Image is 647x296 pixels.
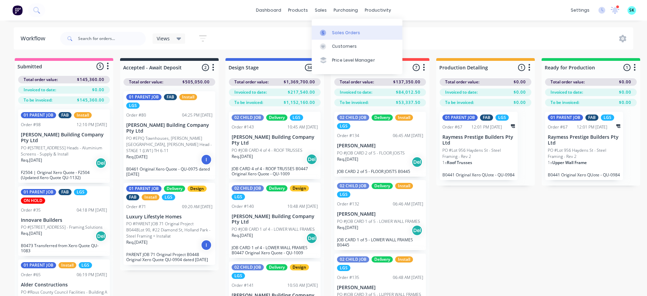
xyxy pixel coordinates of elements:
[337,285,423,291] p: [PERSON_NAME]
[567,5,593,15] div: settings
[12,5,23,15] img: Factory
[337,191,350,198] div: LGS
[285,5,311,15] div: products
[548,124,568,130] div: Order #67
[126,252,212,262] p: PARENT JOB 71 Original Project B0448 Original Xero Quote QU-0904 dated [DATE]
[284,79,315,85] span: $1,369,700.00
[232,282,254,288] div: Order #141
[59,112,72,118] div: FAB
[232,232,253,239] p: Req. [DATE]
[78,32,146,45] input: Search for orders...
[162,194,175,200] div: LGS
[445,79,479,85] span: Total order value:
[442,124,462,130] div: Order #67
[126,154,147,160] p: Req. [DATE]
[442,160,447,165] span: 1 x
[77,77,104,83] span: $145,360.00
[92,87,104,93] span: $0.00
[337,183,369,189] div: 02 CHILD JOB
[396,89,420,95] span: $84,012.50
[412,157,423,167] div: Del
[619,89,631,95] span: $0.00
[337,265,350,271] div: LGS
[284,99,315,106] span: $1,152,160.00
[21,112,56,118] div: 01 PARENT JOB
[287,282,318,288] div: 10:50 AM [DATE]
[495,115,509,121] div: LGS
[337,150,405,156] p: PO #JOB CARD 2 of 5 - FLOOR JOISTS
[514,89,526,95] span: $0.00
[124,183,215,265] div: 01 PARENT JOBDeliveryDesignFABInstallLGSOrder #7109:20 AM [DATE]Luxury Lifestyle HomesPO #PARENT ...
[514,99,526,106] span: $0.00
[442,134,515,146] p: Raymess Prestige Builders Pty Ltd
[287,124,318,130] div: 10:45 AM [DATE]
[372,183,393,189] div: Delivery
[157,35,170,42] span: Views
[21,230,42,237] p: Req. [DATE]
[21,170,107,180] p: F2504 | Original Xero Quote - F2504 (Updated Xero Quote QU-1132)
[201,240,212,251] div: I
[234,79,269,85] span: Total order value:
[201,154,212,165] div: I
[232,124,254,130] div: Order #143
[126,221,212,239] p: PO #PARENT JOB 71 Original Project B0448Lot 90, #22 Diamond St, Holland Park - Steel Framing + In...
[74,189,87,195] div: LGS
[340,79,374,85] span: Total order value:
[179,94,197,100] div: Install
[232,185,264,191] div: 02 CHILD JOB
[332,57,375,63] div: Price Level Manager
[445,89,478,95] span: Invoiced to date:
[232,264,264,270] div: 02 CHILD JOB
[126,166,212,177] p: B0461 Original Xero Quote - QU-0975 dated [DATE]
[447,160,472,165] span: Roof Trusses
[287,203,318,210] div: 10:48 AM [DATE]
[548,160,552,165] span: 1 x
[306,233,317,244] div: Del
[337,123,350,129] div: LGS
[312,26,402,39] a: Sales Orders
[24,77,58,83] span: Total order value:
[552,160,587,165] span: Upper Wall Frame
[232,115,264,121] div: 02 CHILD JOB
[337,237,423,247] p: JOB CARD 1 of 5 - LOWER WALL FRAMES B0445
[337,156,358,162] p: Req. [DATE]
[442,147,515,160] p: PO #Lot 956 Haydens St - Steel Framing - Rev 2
[232,226,315,232] p: PO #JOB CARD 1 of 4 - LOWER WALL FRAMES
[164,94,177,100] div: FAB
[77,97,104,103] span: $145,360.00
[182,204,212,210] div: 09:20 AM [DATE]
[290,115,303,121] div: LGS
[77,122,107,128] div: 12:10 PM [DATE]
[440,112,518,180] div: 01 PARENT JOBFABLGSOrder #6712:01 PM [DATE]Raymess Prestige Builders Pty LtdPO #Lot 956 Haydens S...
[266,264,287,270] div: Delivery
[395,256,413,263] div: Install
[21,217,107,223] p: Innovare Builders
[126,239,147,245] p: Req. [DATE]
[124,91,215,179] div: 01 PARENT JOBFABInstallLGSOrder #8004:25 PM [DATE][PERSON_NAME] Building Company Pty LtdPO #EPIQ ...
[126,94,161,100] div: 01 PARENT JOB
[234,99,263,106] span: To be invoiced:
[182,79,210,85] span: $505,050.00
[290,264,309,270] div: Design
[21,207,41,213] div: Order #35
[445,99,474,106] span: To be invoiced:
[232,273,245,279] div: LGS
[337,218,420,225] p: PO #JOB CARD 1 of 5 - LOWER WALL FRAMES
[288,89,315,95] span: $217,540.00
[126,135,212,154] p: PO #EPIQ Townhouses, [PERSON_NAME][GEOGRAPHIC_DATA], [PERSON_NAME] Head - STAGE 1 (LW1) TH 6-11
[551,79,585,85] span: Total order value:
[393,79,420,85] span: $137,350.00
[545,112,623,180] div: 01 PARENT JOBFABLGSOrder #6712:01 PM [DATE]Raymess Prestige Builders Pty LtdPO #Lot 956 Haydens S...
[232,147,302,153] p: PO #JOB CARD 4 of 4 - ROOF TRUSSES
[142,194,159,200] div: Install
[79,262,92,268] div: LGS
[548,172,620,177] p: B0441 Original Xero QUote - QU-0984
[393,133,423,139] div: 06:45 AM [DATE]
[95,231,106,242] div: Del
[337,211,423,217] p: [PERSON_NAME]
[266,185,287,191] div: Delivery
[337,143,423,149] p: [PERSON_NAME]
[21,224,103,230] p: PO #[STREET_ADDRESS] - Framing Solutions
[21,122,41,128] div: Order #98
[337,274,359,281] div: Order #135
